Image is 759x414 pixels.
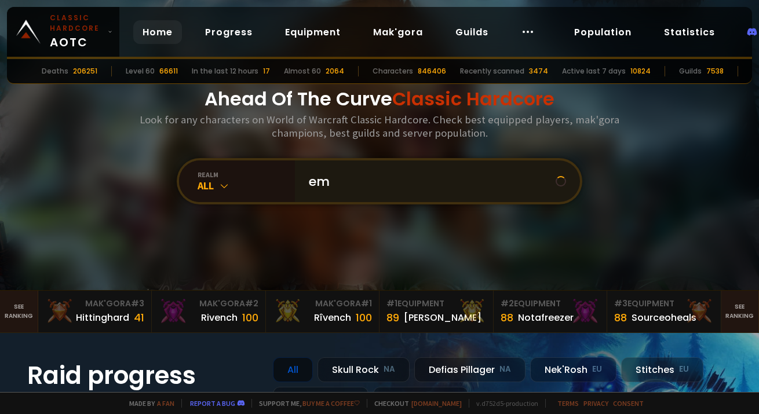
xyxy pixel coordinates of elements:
[273,387,368,412] div: Doomhowl
[198,179,295,192] div: All
[196,20,262,44] a: Progress
[318,357,410,382] div: Skull Rock
[494,291,608,332] a: #2Equipment88Notafreezer
[131,298,144,309] span: # 3
[356,310,372,325] div: 100
[302,399,360,408] a: Buy me a coffee
[373,387,468,412] div: Soulseeker
[159,66,178,76] div: 66611
[27,357,259,394] h1: Raid progress
[273,357,313,382] div: All
[42,66,68,76] div: Deaths
[135,113,624,140] h3: Look for any characters on World of Warcraft Classic Hardcore. Check best equipped players, mak'g...
[205,85,554,113] h1: Ahead Of The Curve
[613,399,644,408] a: Consent
[284,66,321,76] div: Almost 60
[621,357,703,382] div: Stitches
[679,364,689,375] small: EU
[679,66,702,76] div: Guilds
[379,291,494,332] a: #1Equipment89[PERSON_NAME]
[614,298,714,310] div: Equipment
[392,86,554,112] span: Classic Hardcore
[386,310,399,325] div: 89
[530,357,616,382] div: Nek'Rosh
[201,310,238,325] div: Rivench
[386,298,486,310] div: Equipment
[446,20,498,44] a: Guilds
[190,399,235,408] a: Report a bug
[38,291,152,332] a: Mak'Gora#3Hittinghard41
[630,66,651,76] div: 10824
[361,298,372,309] span: # 1
[245,298,258,309] span: # 2
[501,310,513,325] div: 88
[76,310,129,325] div: Hittinghard
[302,160,556,202] input: Search a character...
[263,66,270,76] div: 17
[133,20,182,44] a: Home
[460,66,524,76] div: Recently scanned
[157,399,174,408] a: a fan
[501,298,514,309] span: # 2
[518,310,574,325] div: Notafreezer
[364,20,432,44] a: Mak'gora
[251,399,360,408] span: Support me,
[418,66,446,76] div: 846406
[266,291,380,332] a: Mak'Gora#1Rîvench100
[655,20,724,44] a: Statistics
[614,298,627,309] span: # 3
[414,357,526,382] div: Defias Pillager
[562,66,626,76] div: Active last 7 days
[614,310,627,325] div: 88
[152,291,266,332] a: Mak'Gora#2Rivench100
[7,7,119,57] a: Classic HardcoreAOTC
[122,399,174,408] span: Made by
[45,298,145,310] div: Mak'Gora
[273,298,373,310] div: Mak'Gora
[592,364,602,375] small: EU
[565,20,641,44] a: Population
[73,66,97,76] div: 206251
[404,310,481,325] div: [PERSON_NAME]
[50,13,103,51] span: AOTC
[501,298,600,310] div: Equipment
[469,399,538,408] span: v. d752d5 - production
[411,399,462,408] a: [DOMAIN_NAME]
[242,310,258,325] div: 100
[198,170,295,179] div: realm
[632,310,696,325] div: Sourceoheals
[50,13,103,34] small: Classic Hardcore
[192,66,258,76] div: In the last 12 hours
[499,364,511,375] small: NA
[583,399,608,408] a: Privacy
[326,66,344,76] div: 2064
[529,66,548,76] div: 3474
[607,291,721,332] a: #3Equipment88Sourceoheals
[706,66,724,76] div: 7538
[276,20,350,44] a: Equipment
[159,298,258,310] div: Mak'Gora
[314,310,351,325] div: Rîvench
[386,298,397,309] span: # 1
[367,399,462,408] span: Checkout
[126,66,155,76] div: Level 60
[134,310,144,325] div: 41
[384,364,395,375] small: NA
[557,399,579,408] a: Terms
[373,66,413,76] div: Characters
